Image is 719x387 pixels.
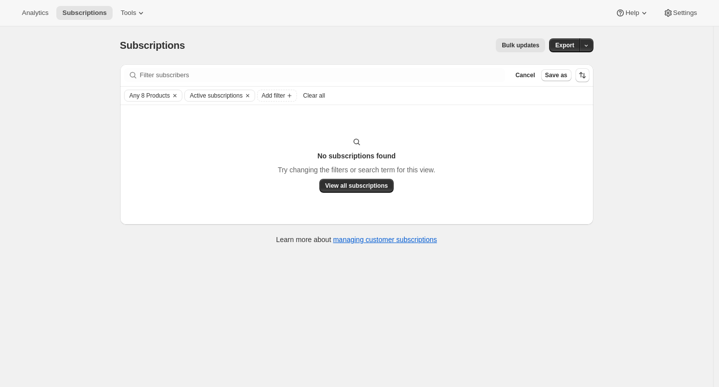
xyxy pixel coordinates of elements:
[170,90,180,101] button: Clear
[575,68,589,82] button: Sort the results
[115,6,152,20] button: Tools
[16,6,54,20] button: Analytics
[130,92,170,100] span: Any 8 Products
[185,90,243,101] button: Active subscriptions
[325,182,388,190] span: View all subscriptions
[333,236,437,244] a: managing customer subscriptions
[56,6,113,20] button: Subscriptions
[190,92,243,100] span: Active subscriptions
[496,38,545,52] button: Bulk updates
[278,165,435,175] p: Try changing the filters or search term for this view.
[545,71,568,79] span: Save as
[555,41,574,49] span: Export
[511,69,539,81] button: Cancel
[125,90,170,101] button: Any 8 Products
[515,71,535,79] span: Cancel
[299,90,329,102] button: Clear all
[549,38,580,52] button: Export
[657,6,703,20] button: Settings
[673,9,697,17] span: Settings
[541,69,572,81] button: Save as
[140,68,506,82] input: Filter subscribers
[121,9,136,17] span: Tools
[120,40,185,51] span: Subscriptions
[303,92,325,100] span: Clear all
[22,9,48,17] span: Analytics
[319,179,394,193] button: View all subscriptions
[243,90,253,101] button: Clear
[262,92,285,100] span: Add filter
[62,9,107,17] span: Subscriptions
[502,41,539,49] span: Bulk updates
[317,151,396,161] h3: No subscriptions found
[257,90,297,102] button: Add filter
[276,235,437,245] p: Learn more about
[625,9,639,17] span: Help
[609,6,655,20] button: Help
